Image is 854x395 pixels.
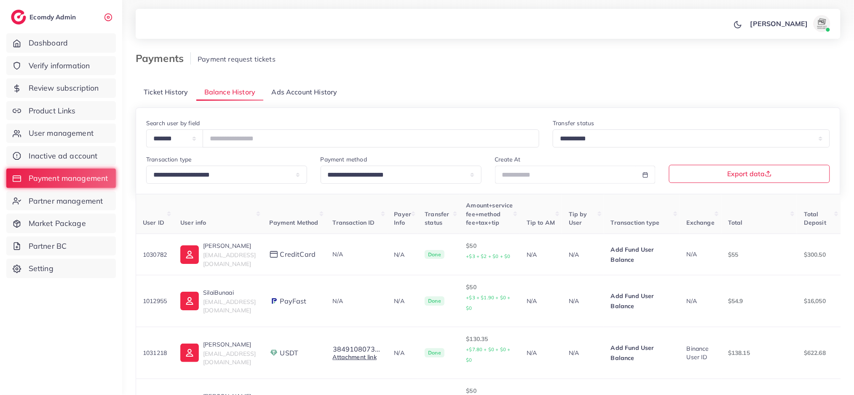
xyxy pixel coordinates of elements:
[6,124,116,143] a: User management
[29,241,67,252] span: Partner BC
[687,250,697,258] span: N/A
[728,348,790,358] p: $138.15
[11,10,78,24] a: logoEcomdy Admin
[29,173,108,184] span: Payment management
[321,155,367,164] label: Payment method
[6,169,116,188] a: Payment management
[466,295,511,311] small: +$3 + $1.90 + $0 + $0
[280,296,307,306] span: PayFast
[333,219,375,226] span: Transaction ID
[728,170,772,177] span: Export data
[394,250,412,260] p: N/A
[29,83,99,94] span: Review subscription
[394,348,412,358] p: N/A
[29,218,86,229] span: Market Package
[569,296,597,306] p: N/A
[6,33,116,53] a: Dashboard
[553,119,594,127] label: Transfer status
[425,296,444,306] span: Done
[143,296,167,306] p: 1012955
[687,219,715,226] span: Exchange
[527,219,555,226] span: Tip to AM
[466,282,513,313] p: $50
[270,349,278,357] img: payment
[6,146,116,166] a: Inactive ad account
[6,259,116,278] a: Setting
[203,288,256,298] p: SilaiBunaai
[29,128,94,139] span: User management
[198,55,276,63] span: Payment request tickets
[143,219,164,226] span: User ID
[527,348,555,358] p: N/A
[29,60,90,71] span: Verify information
[750,19,808,29] p: [PERSON_NAME]
[611,219,660,226] span: Transaction type
[394,296,412,306] p: N/A
[804,348,834,358] p: $622.68
[280,348,299,358] span: USDT
[29,105,76,116] span: Product Links
[6,214,116,233] a: Market Package
[11,10,26,24] img: logo
[6,191,116,211] a: Partner management
[203,350,256,366] span: [EMAIL_ADDRESS][DOMAIN_NAME]
[466,334,513,365] p: $130.35
[29,150,98,161] span: Inactive ad account
[203,298,256,314] span: [EMAIL_ADDRESS][DOMAIN_NAME]
[728,250,790,260] p: $55
[180,292,199,310] img: ic-user-info.36bf1079.svg
[180,245,199,264] img: ic-user-info.36bf1079.svg
[203,339,256,349] p: [PERSON_NAME]
[143,348,167,358] p: 1031218
[814,15,830,32] img: avatar
[333,345,381,353] button: 3849108073...
[136,52,191,64] h3: Payments
[804,210,826,226] span: Total Deposit
[6,236,116,256] a: Partner BC
[333,353,377,361] a: Attachment link
[29,263,54,274] span: Setting
[425,348,444,357] span: Done
[146,119,200,127] label: Search user by field
[204,87,255,97] span: Balance History
[804,250,834,260] p: $300.50
[270,297,278,305] img: payment
[569,210,587,226] span: Tip by User
[569,348,597,358] p: N/A
[333,250,343,258] span: N/A
[6,56,116,75] a: Verify information
[425,210,449,226] span: Transfer status
[144,87,188,97] span: Ticket History
[466,253,511,259] small: +$3 + $2 + $0 + $0
[728,296,790,306] p: $54.9
[6,78,116,98] a: Review subscription
[180,344,199,362] img: ic-user-info.36bf1079.svg
[270,251,278,258] img: payment
[746,15,834,32] a: [PERSON_NAME]avatar
[527,250,555,260] p: N/A
[280,250,316,259] span: creditCard
[203,241,256,251] p: [PERSON_NAME]
[143,250,167,260] p: 1030782
[687,344,715,362] div: Binance User ID
[611,291,673,311] p: Add Fund User Balance
[687,297,697,305] span: N/A
[728,219,743,226] span: Total
[425,250,444,259] span: Done
[203,251,256,267] span: [EMAIL_ADDRESS][DOMAIN_NAME]
[466,347,511,363] small: +$7.80 + $0 + $0 + $0
[569,250,597,260] p: N/A
[394,210,412,226] span: Payer Info
[804,296,834,306] p: $16,050
[495,155,521,164] label: Create At
[611,343,673,363] p: Add Fund User Balance
[527,296,555,306] p: N/A
[6,101,116,121] a: Product Links
[611,245,673,265] p: Add Fund User Balance
[270,219,319,226] span: Payment Method
[29,196,103,207] span: Partner management
[333,297,343,305] span: N/A
[180,219,206,226] span: User info
[272,87,337,97] span: Ads Account History
[146,155,192,164] label: Transaction type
